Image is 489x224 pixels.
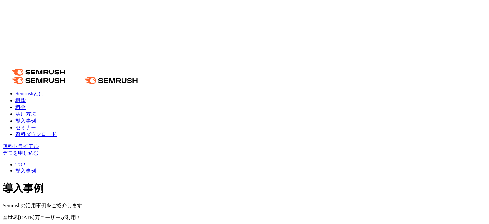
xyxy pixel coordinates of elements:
[15,104,26,110] a: 料金
[18,215,60,220] span: [DATE]万ユーザー
[15,131,57,137] a: 資料ダウンロード
[15,162,25,167] a: TOP
[3,202,486,209] div: Semrushの活用事例をご紹介します。
[15,168,36,173] a: 導入事例
[3,214,486,221] p: 全世界 が利用！
[3,150,39,156] a: デモを申し込む
[15,98,26,103] a: 機能
[15,111,36,117] a: 活用方法
[15,91,44,96] a: Semrushとは
[15,118,36,123] a: 導入事例
[15,125,36,130] a: セミナー
[3,143,39,149] a: 無料トライアル
[3,181,486,196] h1: 導入事例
